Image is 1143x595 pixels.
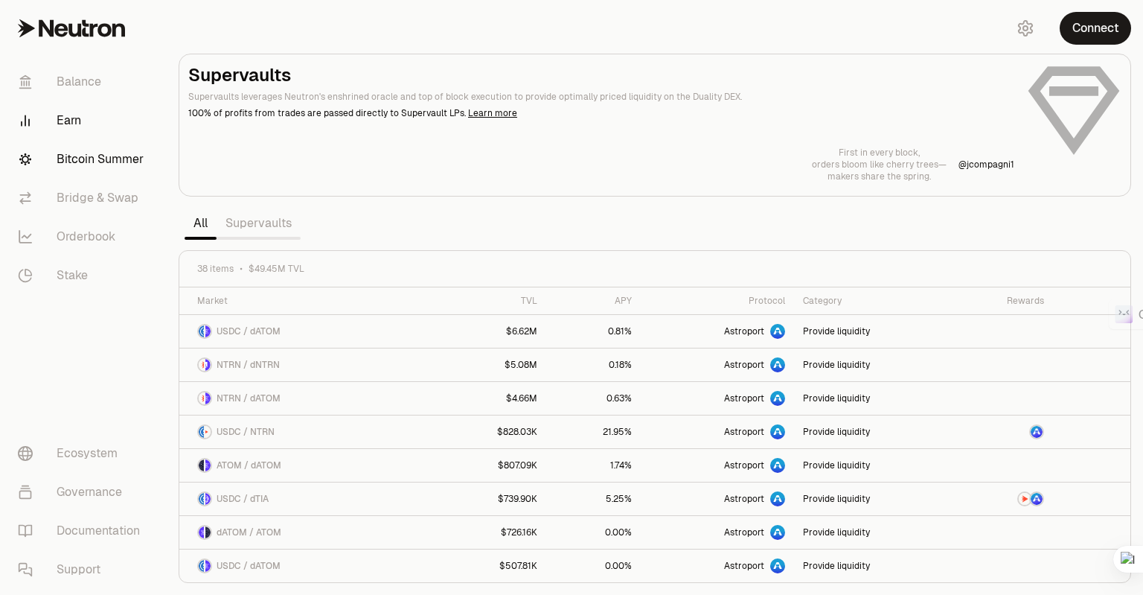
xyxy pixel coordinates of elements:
[794,315,951,348] a: Provide liquidity
[6,179,161,217] a: Bridge & Swap
[217,209,301,238] a: Supervaults
[794,483,951,515] a: Provide liquidity
[724,560,764,572] span: Astroport
[812,171,947,182] p: makers share the spring.
[794,550,951,582] a: Provide liquidity
[641,416,794,448] a: Astroport
[641,449,794,482] a: Astroport
[6,550,161,589] a: Support
[1060,12,1131,45] button: Connect
[650,295,785,307] div: Protocol
[205,359,211,371] img: dNTRN Logo
[197,263,234,275] span: 38 items
[438,449,545,482] a: $807.09K
[960,295,1044,307] div: Rewards
[6,256,161,295] a: Stake
[199,392,204,404] img: NTRN Logo
[205,459,211,471] img: dATOM Logo
[724,526,764,538] span: Astroport
[641,349,794,381] a: Astroport
[812,159,947,171] p: orders bloom like cherry trees—
[179,416,438,448] a: USDC LogoNTRN LogoUSDC / NTRN
[438,315,545,348] a: $6.62M
[468,107,517,119] a: Learn more
[951,416,1053,448] a: ASTRO Logo
[217,526,281,538] span: dATOM / ATOM
[794,382,951,415] a: Provide liquidity
[438,382,545,415] a: $4.66M
[724,392,764,404] span: Astroport
[179,349,438,381] a: NTRN LogodNTRN LogoNTRN / dNTRN
[217,493,269,505] span: USDC / dTIA
[197,295,429,307] div: Market
[188,90,1014,104] p: Supervaults leverages Neutron's enshrined oracle and top of block execution to provide optimally ...
[546,483,641,515] a: 5.25%
[6,473,161,512] a: Governance
[1031,493,1043,505] img: ASTRO Logo
[205,426,211,438] img: NTRN Logo
[641,516,794,549] a: Astroport
[205,560,211,572] img: dATOM Logo
[438,483,545,515] a: $739.90K
[6,140,161,179] a: Bitcoin Summer
[199,325,204,337] img: USDC Logo
[438,349,545,381] a: $5.08M
[447,295,537,307] div: TVL
[6,63,161,101] a: Balance
[185,209,217,238] a: All
[546,315,641,348] a: 0.81%
[249,263,304,275] span: $49.45M TVL
[217,426,275,438] span: USDC / NTRN
[199,493,204,505] img: USDC Logo
[794,416,951,448] a: Provide liquidity
[546,416,641,448] a: 21.95%
[724,426,764,438] span: Astroport
[438,416,545,448] a: $828.03K
[179,483,438,515] a: USDC LogodTIA LogoUSDC / dTIA
[205,493,211,505] img: dTIA Logo
[188,63,1014,87] h2: Supervaults
[6,101,161,140] a: Earn
[179,315,438,348] a: USDC LogodATOM LogoUSDC / dATOM
[812,147,947,159] p: First in every block,
[179,449,438,482] a: ATOM LogodATOM LogoATOM / dATOM
[6,512,161,550] a: Documentation
[217,325,281,337] span: USDC / dATOM
[641,315,794,348] a: Astroport
[641,382,794,415] a: Astroport
[179,382,438,415] a: NTRN LogodATOM LogoNTRN / dATOM
[641,550,794,582] a: Astroport
[812,147,947,182] a: First in every block,orders bloom like cherry trees—makers share the spring.
[199,526,204,538] img: dATOM Logo
[546,349,641,381] a: 0.18%
[205,526,211,538] img: ATOM Logo
[724,459,764,471] span: Astroport
[724,493,764,505] span: Astroport
[199,359,204,371] img: NTRN Logo
[958,159,1014,171] p: @ jcompagni1
[438,516,545,549] a: $726.16K
[546,550,641,582] a: 0.00%
[1019,493,1031,505] img: NTRN Logo
[179,550,438,582] a: USDC LogodATOM LogoUSDC / dATOM
[546,382,641,415] a: 0.63%
[6,434,161,473] a: Ecosystem
[803,295,942,307] div: Category
[794,449,951,482] a: Provide liquidity
[179,516,438,549] a: dATOM LogoATOM LogodATOM / ATOM
[546,449,641,482] a: 1.74%
[188,106,1014,120] p: 100% of profits from trades are passed directly to Supervault LPs.
[724,325,764,337] span: Astroport
[641,483,794,515] a: Astroport
[205,392,211,404] img: dATOM Logo
[205,325,211,337] img: dATOM Logo
[794,516,951,549] a: Provide liquidity
[199,560,204,572] img: USDC Logo
[217,359,280,371] span: NTRN / dNTRN
[1031,426,1043,438] img: ASTRO Logo
[555,295,633,307] div: APY
[951,483,1053,515] a: NTRN LogoASTRO Logo
[958,159,1014,171] a: @jcompagni1
[217,560,281,572] span: USDC / dATOM
[546,516,641,549] a: 0.00%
